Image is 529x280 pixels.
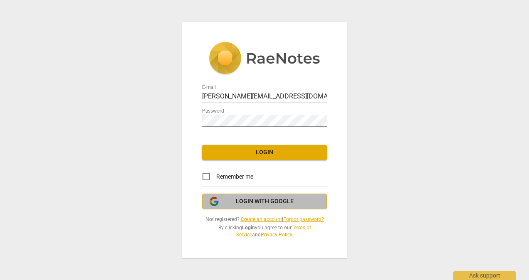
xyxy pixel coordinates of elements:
b: Login [242,225,255,231]
label: Password [202,109,224,114]
label: E-mail [202,85,216,90]
a: Create an account [241,216,282,222]
button: Login [202,145,327,160]
span: By clicking you agree to our and . [202,224,327,238]
a: Privacy Policy [261,232,292,238]
a: Forgot password? [283,216,324,222]
a: Terms of Service [236,225,311,238]
span: Not registered? | [202,216,327,223]
span: Login [209,148,320,157]
img: 5ac2273c67554f335776073100b6d88f.svg [209,42,320,76]
span: Remember me [216,172,253,181]
button: Login with Google [202,194,327,209]
div: Ask support [453,271,516,280]
span: Login with Google [236,197,294,206]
